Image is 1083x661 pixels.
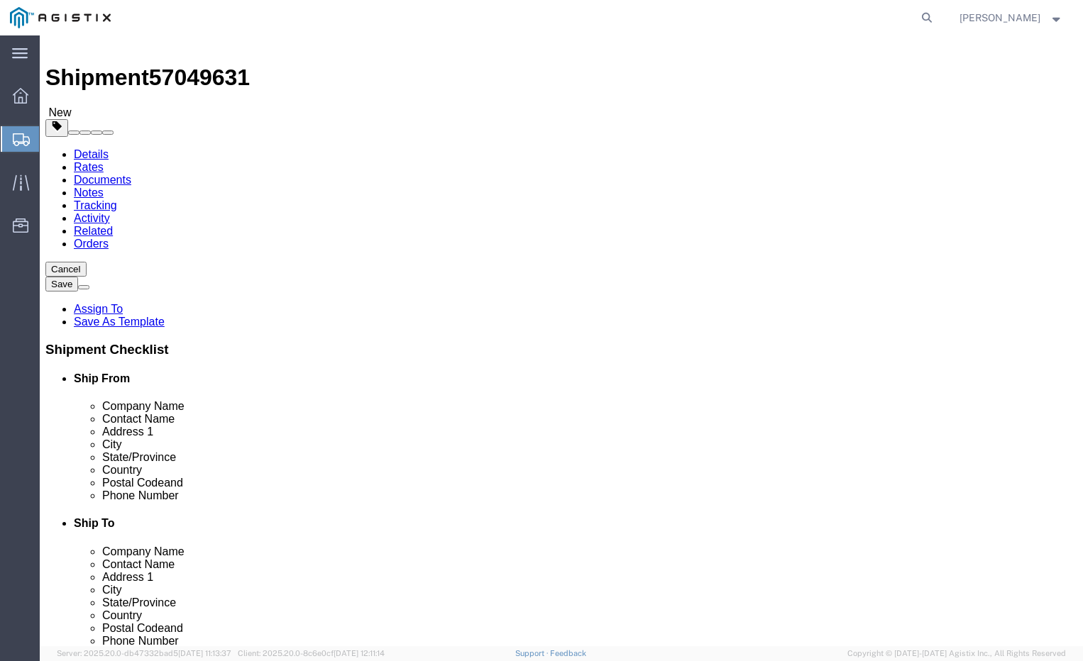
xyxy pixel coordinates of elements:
span: [DATE] 11:13:37 [178,649,231,657]
img: logo [10,7,111,28]
span: Copyright © [DATE]-[DATE] Agistix Inc., All Rights Reserved [847,648,1066,660]
span: Jennifer Knoebel [960,10,1040,26]
iframe: FS Legacy Container [40,35,1083,646]
a: Feedback [550,649,586,657]
button: [PERSON_NAME] [959,9,1064,26]
span: Client: 2025.20.0-8c6e0cf [238,649,385,657]
span: [DATE] 12:11:14 [334,649,385,657]
a: Support [515,649,551,657]
span: Server: 2025.20.0-db47332bad5 [57,649,231,657]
